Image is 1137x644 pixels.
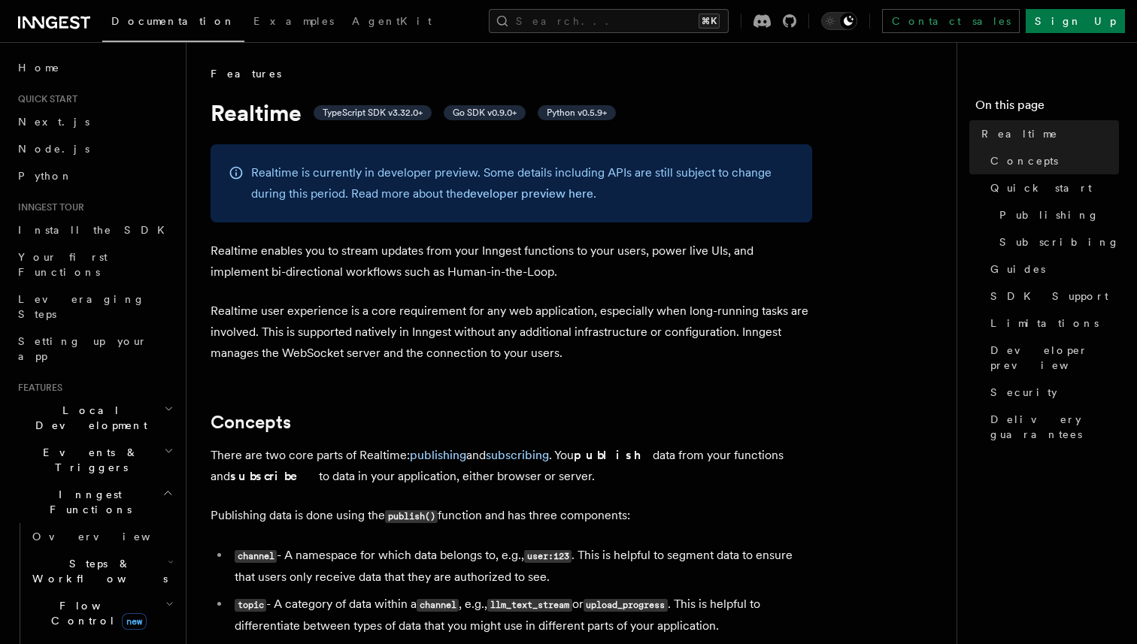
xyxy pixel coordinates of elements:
span: TypeScript SDK v3.32.0+ [323,107,423,119]
span: Python v0.5.9+ [547,107,607,119]
a: Python [12,162,177,189]
span: Your first Functions [18,251,108,278]
a: publishing [410,448,466,462]
code: channel [235,550,277,563]
button: Events & Triggers [12,439,177,481]
code: channel [417,599,459,612]
button: Search...⌘K [489,9,729,33]
a: Leveraging Steps [12,286,177,328]
span: Go SDK v0.9.0+ [453,107,517,119]
span: Guides [990,262,1045,277]
code: publish() [385,510,438,523]
a: Subscribing [993,228,1119,255]
p: Realtime is currently in developer preview. Some details including APIs are still subject to chan... [251,162,794,204]
code: llm_text_stream [487,599,572,612]
span: Limitations [990,316,1099,331]
span: Subscribing [999,234,1120,249]
span: Inngest Functions [12,487,162,517]
span: Features [12,382,62,394]
span: Inngest tour [12,201,84,213]
span: Concepts [990,153,1058,168]
a: Documentation [102,5,244,42]
kbd: ⌘K [699,14,720,29]
p: Realtime user experience is a core requirement for any web application, especially when long-runn... [211,301,812,364]
span: Steps & Workflows [26,556,168,586]
span: Leveraging Steps [18,293,145,320]
a: Examples [244,5,343,41]
a: Publishing [993,201,1119,228]
a: Security [984,379,1119,406]
p: There are two core parts of Realtime: and . You data from your functions and to data in your appl... [211,445,812,487]
span: Realtime [981,126,1058,141]
li: - A namespace for which data belongs to, e.g., . This is helpful to segment data to ensure that u... [230,545,812,588]
p: Realtime enables you to stream updates from your Inngest functions to your users, power live UIs,... [211,240,812,283]
a: Sign Up [1026,9,1125,33]
span: Developer preview [990,343,1119,373]
span: Quick start [12,93,77,105]
span: Quick start [990,180,1092,195]
span: Examples [253,15,334,27]
span: new [122,613,147,630]
span: Install the SDK [18,224,174,236]
a: Quick start [984,174,1119,201]
a: subscribing [486,448,549,462]
button: Toggle dark mode [821,12,857,30]
a: developer preview here [463,186,593,201]
a: Concepts [984,147,1119,174]
p: Publishing data is done using the function and has three components: [211,505,812,527]
span: Publishing [999,207,1099,222]
a: Setting up your app [12,328,177,370]
a: Concepts [211,412,291,433]
strong: subscribe [230,469,319,483]
h1: Realtime [211,99,812,126]
a: Your first Functions [12,243,177,286]
span: Python [18,170,73,182]
span: SDK Support [990,289,1108,304]
a: Contact sales [882,9,1020,33]
a: Install the SDK [12,216,177,243]
a: Limitations [984,310,1119,337]
span: Events & Triggers [12,445,164,475]
li: - A category of data within a , e.g., or . This is helpful to differentiate between types of data... [230,594,812,636]
span: Next.js [18,116,89,128]
span: Delivery guarantees [990,412,1119,442]
a: Delivery guarantees [984,406,1119,448]
a: Overview [26,523,177,550]
a: Developer preview [984,337,1119,379]
a: AgentKit [343,5,441,41]
button: Local Development [12,397,177,439]
a: Realtime [975,120,1119,147]
span: Documentation [111,15,235,27]
code: topic [235,599,266,612]
span: Node.js [18,143,89,155]
h4: On this page [975,96,1119,120]
a: Next.js [12,108,177,135]
button: Flow Controlnew [26,592,177,634]
span: AgentKit [352,15,432,27]
span: Features [211,66,281,81]
span: Flow Control [26,598,165,628]
button: Steps & Workflows [26,550,177,592]
button: Inngest Functions [12,481,177,523]
code: user:123 [524,550,572,563]
a: Node.js [12,135,177,162]
span: Security [990,385,1057,400]
code: upload_progress [584,599,668,612]
span: Home [18,60,60,75]
a: SDK Support [984,283,1119,310]
a: Home [12,54,177,81]
span: Local Development [12,403,164,433]
span: Setting up your app [18,335,147,362]
a: Guides [984,255,1119,283]
strong: publish [574,448,653,462]
span: Overview [32,531,187,543]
